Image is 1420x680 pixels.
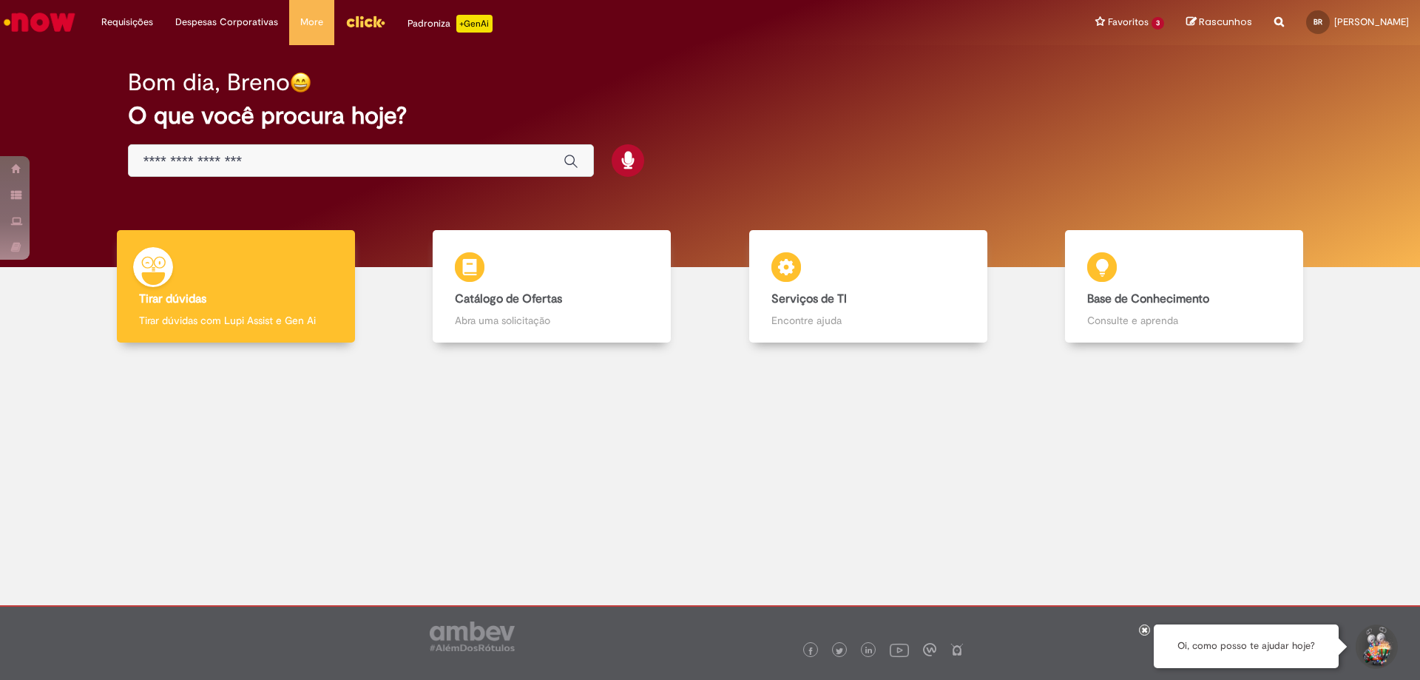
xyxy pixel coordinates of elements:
p: +GenAi [456,15,493,33]
b: Tirar dúvidas [139,292,206,306]
a: Catálogo de Ofertas Abra uma solicitação [394,230,711,343]
span: BR [1313,17,1322,27]
button: Iniciar Conversa de Suporte [1353,625,1398,669]
span: [PERSON_NAME] [1334,16,1409,28]
span: Favoritos [1108,15,1149,30]
h2: O que você procura hoje? [128,103,1293,129]
p: Encontre ajuda [771,313,965,328]
img: logo_footer_facebook.png [807,647,814,655]
img: logo_footer_linkedin.png [865,647,873,656]
img: logo_footer_twitter.png [836,647,843,655]
span: Requisições [101,15,153,30]
img: logo_footer_youtube.png [890,640,909,659]
p: Abra uma solicitação [455,313,649,328]
a: Base de Conhecimento Consulte e aprenda [1027,230,1343,343]
div: Oi, como posso te ajudar hoje? [1154,625,1339,668]
img: click_logo_yellow_360x200.png [345,10,385,33]
div: Padroniza [408,15,493,33]
a: Tirar dúvidas Tirar dúvidas com Lupi Assist e Gen Ai [78,230,394,343]
b: Catálogo de Ofertas [455,292,562,306]
b: Serviços de TI [771,292,847,306]
b: Base de Conhecimento [1087,292,1209,306]
img: happy-face.png [290,72,311,93]
span: Rascunhos [1199,15,1252,29]
img: logo_footer_naosei.png [950,643,964,656]
span: Despesas Corporativas [175,15,278,30]
h2: Bom dia, Breno [128,70,290,95]
a: Rascunhos [1186,16,1252,30]
span: More [300,15,323,30]
p: Consulte e aprenda [1087,313,1281,328]
img: logo_footer_ambev_rotulo_gray.png [430,622,515,651]
span: 3 [1152,17,1164,30]
p: Tirar dúvidas com Lupi Assist e Gen Ai [139,313,333,328]
img: ServiceNow [1,7,78,37]
a: Serviços de TI Encontre ajuda [710,230,1027,343]
img: logo_footer_workplace.png [923,643,936,656]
